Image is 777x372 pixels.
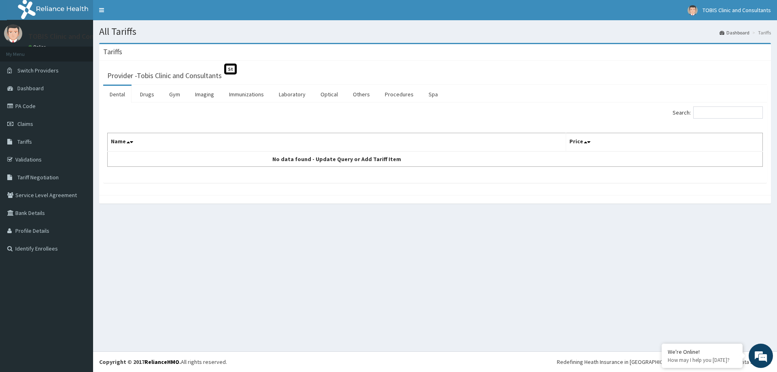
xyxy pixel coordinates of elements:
a: Others [346,86,376,103]
label: Search: [673,106,763,119]
h3: Tariffs [103,48,122,55]
span: TOBIS Clinic and Consultants [703,6,771,14]
a: Immunizations [223,86,270,103]
a: Procedures [378,86,420,103]
a: Laboratory [272,86,312,103]
strong: Copyright © 2017 . [99,358,181,366]
h3: Provider - Tobis Clinic and Consultants [107,72,222,79]
p: TOBIS Clinic and Consultants [28,33,120,40]
img: User Image [4,24,22,43]
a: Spa [422,86,444,103]
span: Tariffs [17,138,32,145]
h1: All Tariffs [99,26,771,37]
th: Price [566,133,763,152]
a: RelianceHMO [144,358,179,366]
td: No data found - Update Query or Add Tariff Item [108,151,566,167]
span: Dashboard [17,85,44,92]
a: Imaging [189,86,221,103]
a: Gym [163,86,187,103]
div: Redefining Heath Insurance in [GEOGRAPHIC_DATA] using Telemedicine and Data Science! [557,358,771,366]
a: Drugs [134,86,161,103]
span: Switch Providers [17,67,59,74]
th: Name [108,133,566,152]
span: Claims [17,120,33,128]
li: Tariffs [750,29,771,36]
a: Dashboard [720,29,749,36]
p: How may I help you today? [668,357,737,363]
img: User Image [688,5,698,15]
a: Optical [314,86,344,103]
footer: All rights reserved. [93,351,777,372]
span: Tariff Negotiation [17,174,59,181]
input: Search: [693,106,763,119]
a: Dental [103,86,132,103]
a: Online [28,44,48,50]
div: We're Online! [668,348,737,355]
span: St [224,64,237,74]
